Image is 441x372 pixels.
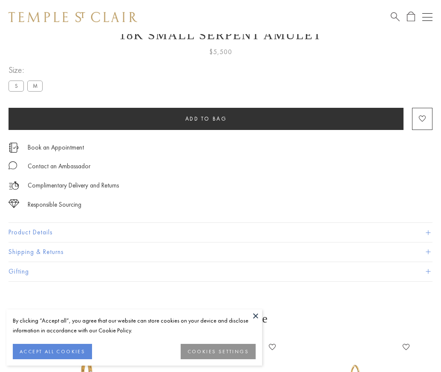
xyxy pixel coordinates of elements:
[28,161,90,172] div: Contact an Ambassador
[9,262,432,281] button: Gifting
[9,223,432,242] button: Product Details
[9,199,19,208] img: icon_sourcing.svg
[28,180,119,191] p: Complimentary Delivery and Returns
[181,344,256,359] button: COOKIES SETTINGS
[9,28,432,42] h1: 18K Small Serpent Amulet
[9,63,46,77] span: Size:
[209,46,232,58] span: $5,500
[9,143,19,153] img: icon_appointment.svg
[28,199,81,210] div: Responsible Sourcing
[9,180,19,191] img: icon_delivery.svg
[422,12,432,22] button: Open navigation
[9,161,17,170] img: MessageIcon-01_2.svg
[185,115,227,122] span: Add to bag
[9,81,24,91] label: S
[407,12,415,22] a: Open Shopping Bag
[9,12,137,22] img: Temple St. Clair
[9,242,432,262] button: Shipping & Returns
[13,344,92,359] button: ACCEPT ALL COOKIES
[9,108,404,130] button: Add to bag
[391,12,400,22] a: Search
[28,143,84,152] a: Book an Appointment
[27,81,43,91] label: M
[13,316,256,335] div: By clicking “Accept all”, you agree that our website can store cookies on your device and disclos...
